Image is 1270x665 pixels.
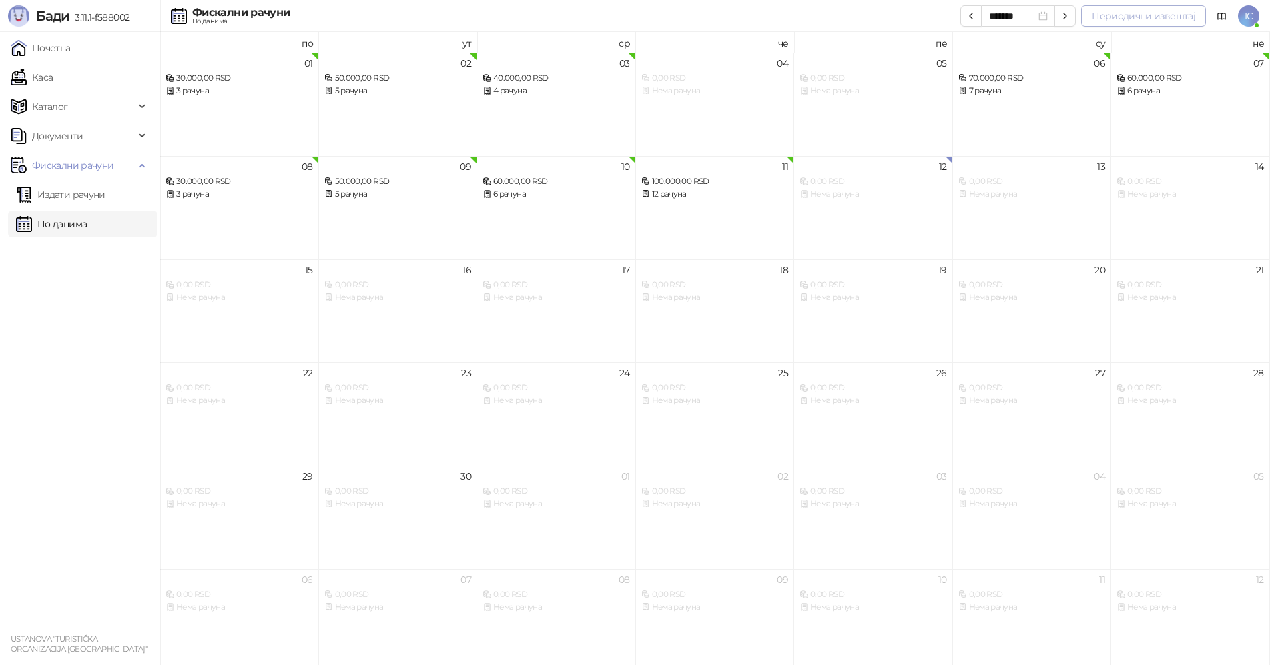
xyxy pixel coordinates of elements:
div: 0,00 RSD [800,382,947,394]
div: 09 [460,162,471,171]
div: 0,00 RSD [1117,279,1264,291]
td: 2025-09-19 [794,259,953,363]
div: Нема рачуна [324,394,472,407]
div: Нема рачуна [800,85,947,97]
a: По данима [16,211,87,237]
div: 11 [1099,575,1105,584]
td: 2025-09-16 [319,259,478,363]
div: 0,00 RSD [958,279,1106,291]
div: Нема рачуна [166,498,313,510]
div: 16 [462,265,471,275]
td: 2025-10-03 [794,466,953,569]
div: Нема рачуна [641,291,789,304]
div: 14 [1255,162,1264,171]
div: 0,00 RSD [166,279,313,291]
div: Нема рачуна [324,291,472,304]
div: Фискални рачуни [192,7,290,18]
div: 21 [1256,265,1264,275]
td: 2025-09-13 [953,156,1112,259]
div: 08 [302,162,313,171]
div: 30.000,00 RSD [166,72,313,85]
div: 05 [936,59,947,68]
div: 60.000,00 RSD [1117,72,1264,85]
div: Нема рачуна [958,291,1106,304]
div: 7 рачуна [958,85,1106,97]
td: 2025-09-27 [953,362,1112,466]
div: 0,00 RSD [641,588,789,601]
div: Нема рачуна [1117,188,1264,201]
div: 11 [782,162,788,171]
a: Каса [11,64,53,91]
div: Нема рачуна [958,601,1106,614]
div: 12 рачуна [641,188,789,201]
div: 0,00 RSD [958,588,1106,601]
div: 0,00 RSD [324,279,472,291]
td: 2025-09-22 [160,362,319,466]
td: 2025-09-30 [319,466,478,569]
td: 2025-09-26 [794,362,953,466]
div: 10 [621,162,630,171]
td: 2025-09-10 [477,156,636,259]
div: Нема рачуна [800,601,947,614]
div: Нема рачуна [324,498,472,510]
th: пе [794,32,953,53]
td: 2025-09-03 [477,53,636,156]
div: 30.000,00 RSD [166,175,313,188]
div: 0,00 RSD [483,485,630,498]
div: 0,00 RSD [800,588,947,601]
div: 100.000,00 RSD [641,175,789,188]
div: 23 [461,368,471,378]
th: че [636,32,795,53]
td: 2025-09-08 [160,156,319,259]
div: 6 рачуна [483,188,630,201]
div: 0,00 RSD [958,485,1106,498]
div: 03 [619,59,630,68]
div: Нема рачуна [1117,394,1264,407]
div: Нема рачуна [483,394,630,407]
div: Нема рачуна [800,291,947,304]
td: 2025-09-28 [1111,362,1270,466]
small: USTANOVA "TURISTIČKA ORGANIZACIJA [GEOGRAPHIC_DATA]" [11,634,147,654]
div: Нема рачуна [641,601,789,614]
div: 0,00 RSD [641,72,789,85]
div: 22 [303,368,313,378]
a: Документација [1211,5,1233,27]
div: 3 рачуна [166,188,313,201]
td: 2025-09-09 [319,156,478,259]
td: 2025-10-05 [1111,466,1270,569]
div: 0,00 RSD [483,382,630,394]
div: 0,00 RSD [483,279,630,291]
div: 0,00 RSD [1117,588,1264,601]
span: 3.11.1-f588002 [69,11,129,23]
div: Нема рачуна [641,85,789,97]
td: 2025-09-04 [636,53,795,156]
div: 05 [1253,472,1264,481]
div: 03 [936,472,947,481]
div: 6 рачуна [1117,85,1264,97]
div: 17 [622,265,630,275]
div: 24 [619,368,630,378]
div: 0,00 RSD [166,485,313,498]
div: 09 [777,575,788,584]
th: ср [477,32,636,53]
div: Нема рачуна [483,498,630,510]
div: 15 [305,265,313,275]
th: по [160,32,319,53]
div: 04 [777,59,788,68]
span: IC [1238,5,1259,27]
td: 2025-09-17 [477,259,636,363]
div: 02 [777,472,788,481]
div: 0,00 RSD [166,382,313,394]
td: 2025-09-06 [953,53,1112,156]
a: Почетна [11,35,71,61]
div: 0,00 RSD [800,72,947,85]
div: 0,00 RSD [324,382,472,394]
img: Logo [8,5,29,27]
td: 2025-09-25 [636,362,795,466]
div: Нема рачуна [1117,498,1264,510]
td: 2025-09-15 [160,259,319,363]
div: 18 [779,265,788,275]
div: 12 [1256,575,1264,584]
td: 2025-09-24 [477,362,636,466]
div: Нема рачуна [641,394,789,407]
